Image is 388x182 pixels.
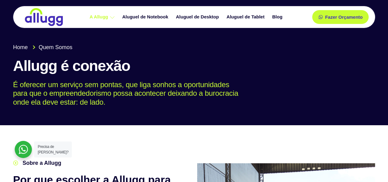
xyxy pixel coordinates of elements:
a: Aluguel de Desktop [173,12,224,22]
a: Blog [269,12,287,22]
a: Aluguel de Notebook [119,12,173,22]
span: Quem Somos [37,43,72,52]
span: Home [13,43,28,52]
a: Aluguel de Tablet [224,12,269,22]
a: A Allugg [86,12,119,22]
p: É oferecer um serviço sem pontas, que liga sonhos a oportunidades para que o empreendedorismo pos... [13,80,366,107]
span: Fazer Orçamento [325,15,363,19]
span: Precisa de [PERSON_NAME]? [38,145,68,154]
span: Sobre a Allugg [21,159,61,167]
img: locação de TI é Allugg [24,8,64,26]
h1: Allugg é conexão [13,58,375,74]
a: Fazer Orçamento [312,10,369,24]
